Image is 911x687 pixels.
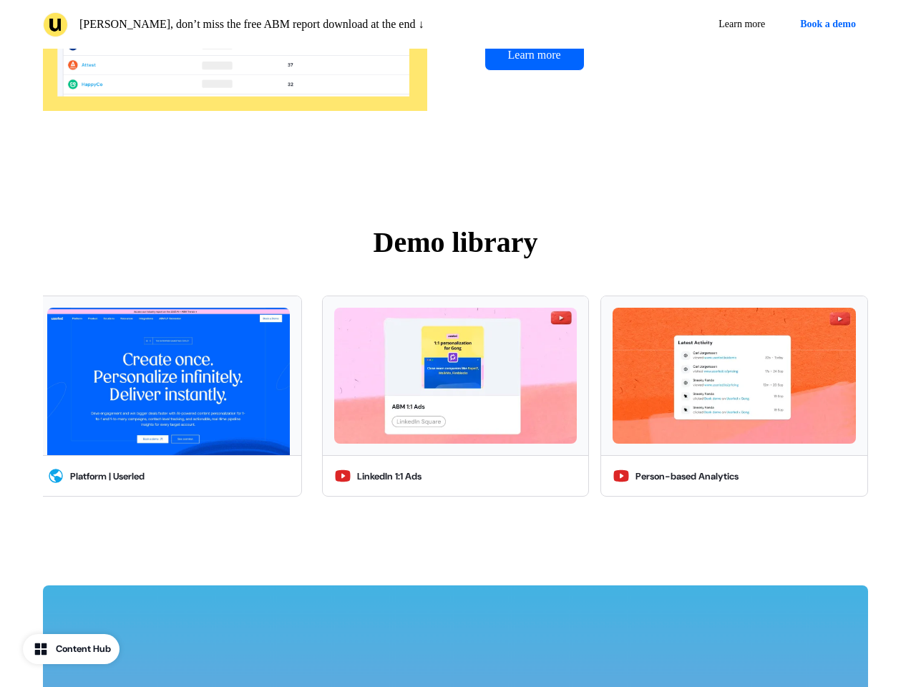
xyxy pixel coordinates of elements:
img: LinkedIn 1:1 Ads [334,308,577,444]
a: Learn more [707,11,776,37]
button: Book a demo [788,11,868,37]
p: [PERSON_NAME], don’t miss the free ABM report download at the end ↓ [79,16,424,33]
button: Platform | UserledPlatform | Userled [35,296,302,497]
p: Demo library [43,221,868,264]
div: LinkedIn 1:1 Ads [357,469,422,484]
div: Content Hub [56,642,111,656]
button: Person-based AnalyticsPerson-based Analytics [600,296,867,497]
button: Content Hub [23,634,120,664]
button: LinkedIn 1:1 AdsLinkedIn 1:1 Ads [322,296,589,497]
img: Platform | Userled [47,308,290,456]
img: Person-based Analytics [613,308,855,444]
div: Platform | Userled [70,469,145,484]
a: Learn more [484,39,585,71]
div: Person-based Analytics [635,469,739,484]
